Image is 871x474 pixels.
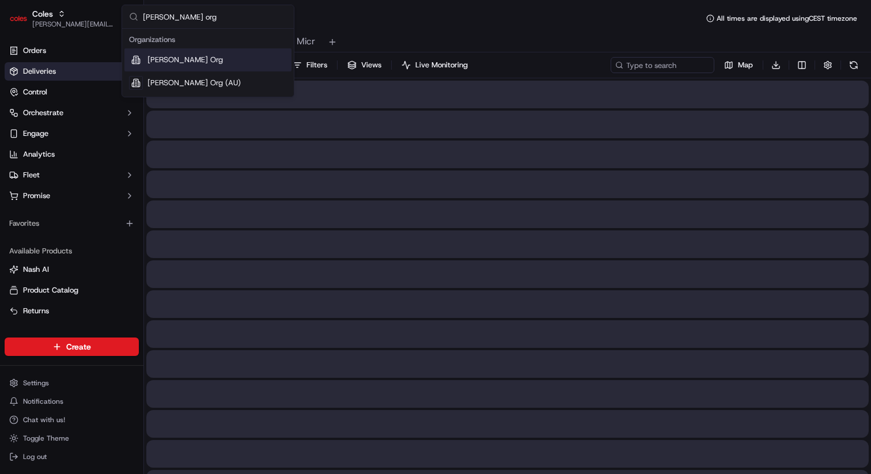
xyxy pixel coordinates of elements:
div: Suggestions [122,29,294,97]
span: Promise [23,191,50,201]
div: Past conversations [12,150,77,159]
button: Returns [5,302,139,320]
a: Product Catalog [9,285,134,295]
span: All times are displayed using CEST timezone [717,14,857,23]
button: Log out [5,449,139,465]
span: Deliveries [23,66,56,77]
div: We're available if you need us! [52,122,158,131]
a: Returns [9,306,134,316]
button: Create [5,338,139,356]
div: Start new chat [52,110,189,122]
button: Notifications [5,393,139,409]
img: Coles [9,9,28,28]
span: Orchestrate [23,108,63,118]
button: Product Catalog [5,281,139,299]
span: Toggle Theme [23,434,69,443]
button: Engage [5,124,139,143]
button: Views [342,57,387,73]
input: Search... [143,5,287,28]
p: Welcome 👋 [12,46,210,65]
button: Map [719,57,758,73]
a: Deliveries [5,62,139,81]
div: 📗 [12,259,21,268]
div: Available Products [5,242,139,260]
span: Map [738,60,753,70]
span: Orders [23,45,46,56]
button: Coles [32,8,53,20]
span: Control [23,87,47,97]
a: Orders [5,41,139,60]
button: Toggle Theme [5,430,139,446]
span: Engage [23,128,48,139]
span: Log out [23,452,47,461]
button: Start new chat [196,113,210,127]
img: 1736555255976-a54dd68f-1ca7-489b-9aae-adbdc363a1c4 [12,110,32,131]
button: Nash AI [5,260,139,279]
input: Got a question? Start typing here... [30,74,207,86]
span: Product Catalog [23,285,78,295]
div: 💻 [97,259,107,268]
a: 📗Knowledge Base [7,253,93,274]
button: Control [5,83,139,101]
button: Settings [5,375,139,391]
span: [PERSON_NAME] [36,179,93,188]
button: Filters [287,57,332,73]
span: Fleet [23,170,40,180]
button: [PERSON_NAME][EMAIL_ADDRESS][DOMAIN_NAME] [32,20,115,29]
div: Organizations [124,31,291,48]
span: Micr [297,35,315,48]
span: Filters [306,60,327,70]
a: Powered byPylon [81,285,139,294]
span: Views [361,60,381,70]
span: Notifications [23,397,63,406]
button: ColesColes[PERSON_NAME][EMAIL_ADDRESS][DOMAIN_NAME] [5,5,119,32]
span: Pylon [115,286,139,294]
span: [PERSON_NAME] Org (AU) [147,78,241,88]
a: Analytics [5,145,139,164]
img: Nash [12,12,35,35]
span: Returns [23,306,49,316]
button: Promise [5,187,139,205]
button: Live Monitoring [396,57,473,73]
span: Settings [23,378,49,388]
input: Type to search [611,57,714,73]
img: 1736555255976-a54dd68f-1ca7-489b-9aae-adbdc363a1c4 [23,179,32,188]
button: Refresh [846,57,862,73]
span: Chat with us! [23,415,65,424]
a: 💻API Documentation [93,253,190,274]
button: Chat with us! [5,412,139,428]
span: • [96,179,100,188]
a: Nash AI [9,264,134,275]
span: Analytics [23,149,55,160]
span: API Documentation [109,257,185,269]
span: [PERSON_NAME] Org [147,55,223,65]
span: [DATE] [102,179,126,188]
div: Favorites [5,214,139,233]
img: 1755196953914-cd9d9cba-b7f7-46ee-b6f5-75ff69acacf5 [24,110,45,131]
span: [DATE] [44,210,68,219]
button: See all [179,147,210,161]
span: • [38,210,42,219]
span: Knowledge Base [23,257,88,269]
span: Create [66,341,91,352]
span: Nash AI [23,264,49,275]
button: Orchestrate [5,104,139,122]
button: Fleet [5,166,139,184]
span: Live Monitoring [415,60,468,70]
img: Liam S. [12,168,30,186]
